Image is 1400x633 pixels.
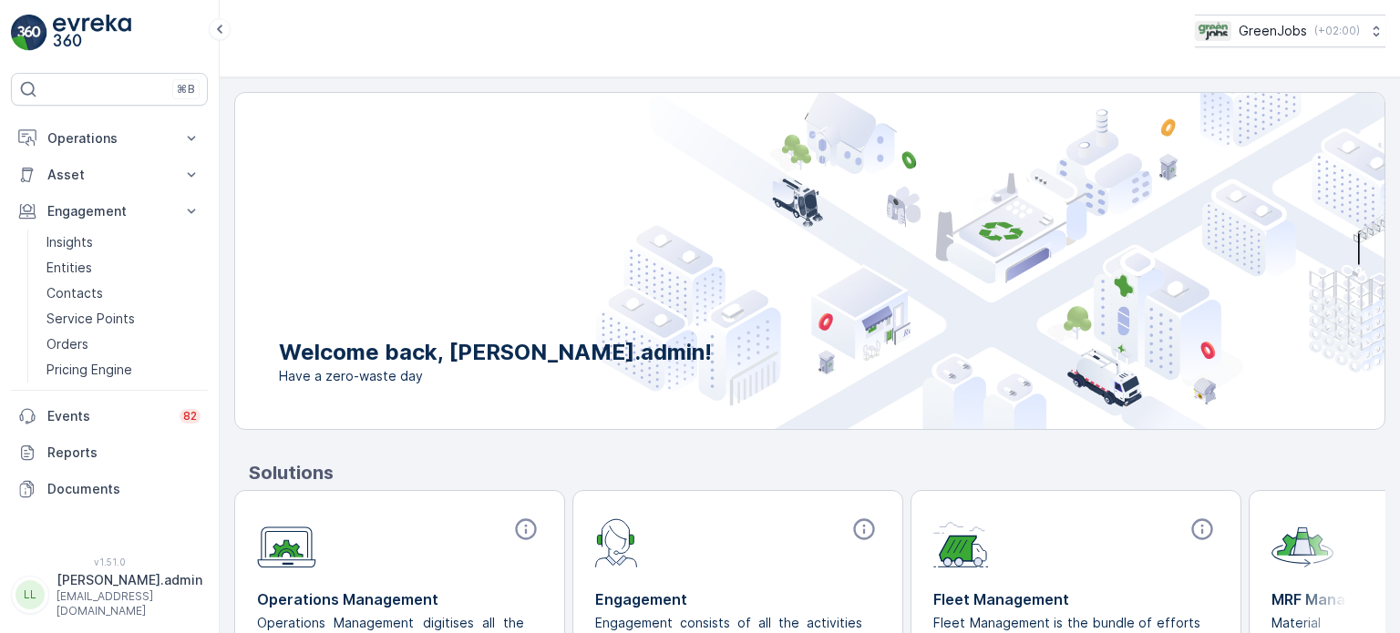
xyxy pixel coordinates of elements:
p: Engagement [595,588,880,610]
a: Orders [39,332,208,357]
p: Fleet Management [933,588,1219,610]
img: module-icon [933,516,989,567]
a: Contacts [39,281,208,306]
a: Insights [39,230,208,255]
p: Insights [46,233,93,251]
a: Pricing Engine [39,357,208,383]
img: module-icon [595,516,638,567]
p: Documents [47,480,201,498]
p: Welcome back, [PERSON_NAME].admin! [279,338,712,367]
p: Events [47,407,169,425]
div: LL [15,580,45,609]
p: Service Points [46,310,135,328]
span: Have a zero-waste day [279,367,712,385]
p: Solutions [249,459,1385,486]
img: logo_light-DOdMpM7g.png [53,15,131,51]
img: city illustration [596,93,1385,429]
p: 82 [183,409,197,424]
p: Asset [47,166,171,184]
img: module-icon [1271,516,1333,567]
p: Reports [47,444,201,462]
span: v 1.51.0 [11,556,208,567]
button: GreenJobs(+02:00) [1195,15,1385,47]
a: Service Points [39,306,208,332]
img: module-icon [257,516,316,568]
button: Asset [11,157,208,193]
img: logo [11,15,47,51]
p: [PERSON_NAME].admin [57,571,202,589]
p: Engagement [47,202,171,220]
p: ⌘B [177,82,195,97]
a: Documents [11,471,208,507]
a: Events82 [11,398,208,434]
button: Engagement [11,193,208,230]
p: ( +02:00 ) [1314,24,1360,38]
p: Entities [46,259,92,277]
p: Orders [46,335,88,353]
a: Entities [39,255,208,281]
p: Operations Management [257,588,542,610]
button: LL[PERSON_NAME].admin[EMAIL_ADDRESS][DOMAIN_NAME] [11,571,208,618]
p: GreenJobs [1239,22,1307,40]
p: [EMAIL_ADDRESS][DOMAIN_NAME] [57,589,202,618]
button: Operations [11,120,208,157]
p: Contacts [46,284,103,302]
p: Operations [47,129,171,148]
img: Green_Jobs_Logo.png [1195,21,1231,41]
p: Pricing Engine [46,361,132,379]
a: Reports [11,434,208,471]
